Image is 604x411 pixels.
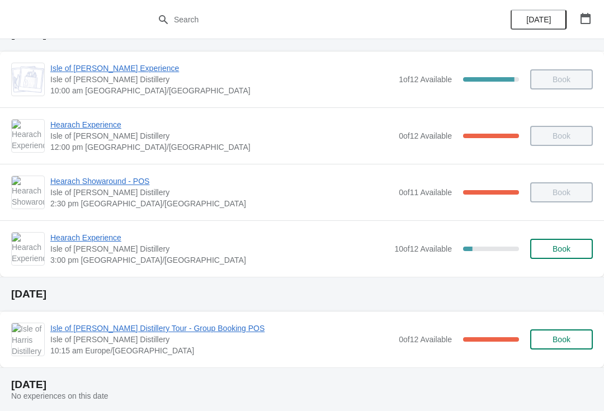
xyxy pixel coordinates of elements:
span: 10:15 am Europe/[GEOGRAPHIC_DATA] [50,345,393,356]
span: 0 of 12 Available [399,335,452,344]
span: Book [553,335,570,344]
span: 0 of 11 Available [399,188,452,197]
img: Hearach Showaround - POS | Isle of Harris Distillery | 2:30 pm Europe/London [12,176,44,209]
h2: [DATE] [11,379,593,390]
img: Hearach Experience | Isle of Harris Distillery | 3:00 pm Europe/London [12,233,44,265]
span: 3:00 pm [GEOGRAPHIC_DATA]/[GEOGRAPHIC_DATA] [50,254,389,266]
span: 0 of 12 Available [399,131,452,140]
span: No experiences on this date [11,391,108,400]
span: Isle of [PERSON_NAME] Distillery [50,334,393,345]
img: Hearach Experience | Isle of Harris Distillery | 12:00 pm Europe/London [12,120,44,152]
input: Search [173,10,453,30]
button: Book [530,239,593,259]
span: 10 of 12 Available [394,244,452,253]
span: Isle of [PERSON_NAME] Distillery [50,187,393,198]
span: Isle of [PERSON_NAME] Experience [50,63,393,74]
h2: [DATE] [11,289,593,300]
span: [DATE] [526,15,551,24]
span: 2:30 pm [GEOGRAPHIC_DATA]/[GEOGRAPHIC_DATA] [50,198,393,209]
span: Hearach Showaround - POS [50,176,393,187]
button: Book [530,329,593,349]
button: [DATE] [511,10,567,30]
span: Isle of [PERSON_NAME] Distillery [50,74,393,85]
span: Isle of [PERSON_NAME] Distillery [50,130,393,141]
span: Hearach Experience [50,232,389,243]
span: Book [553,244,570,253]
span: 1 of 12 Available [399,75,452,84]
span: Hearach Experience [50,119,393,130]
span: Isle of [PERSON_NAME] Distillery Tour - Group Booking POS [50,323,393,334]
span: Isle of [PERSON_NAME] Distillery [50,243,389,254]
span: 10:00 am [GEOGRAPHIC_DATA]/[GEOGRAPHIC_DATA] [50,85,393,96]
span: 12:00 pm [GEOGRAPHIC_DATA]/[GEOGRAPHIC_DATA] [50,141,393,153]
img: Isle of Harris Distillery Tour - Group Booking POS | Isle of Harris Distillery | 10:15 am Europe/... [12,323,44,356]
img: Isle of Harris Gin Experience | Isle of Harris Distillery | 10:00 am Europe/London [12,66,44,93]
